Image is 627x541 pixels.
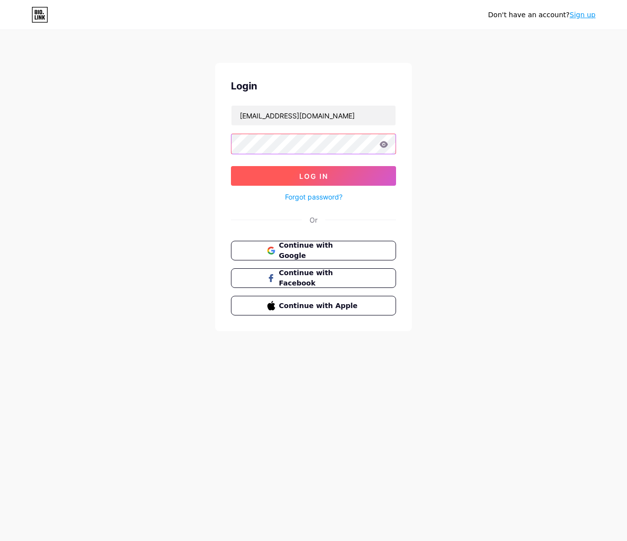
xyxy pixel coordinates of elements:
[279,301,360,311] span: Continue with Apple
[231,268,396,288] button: Continue with Facebook
[231,296,396,315] button: Continue with Apple
[279,240,360,261] span: Continue with Google
[279,268,360,288] span: Continue with Facebook
[488,10,596,20] div: Don't have an account?
[299,172,328,180] span: Log In
[231,241,396,260] button: Continue with Google
[231,166,396,186] button: Log In
[570,11,596,19] a: Sign up
[310,215,317,225] div: Or
[231,106,396,125] input: Username
[231,79,396,93] div: Login
[285,192,342,202] a: Forgot password?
